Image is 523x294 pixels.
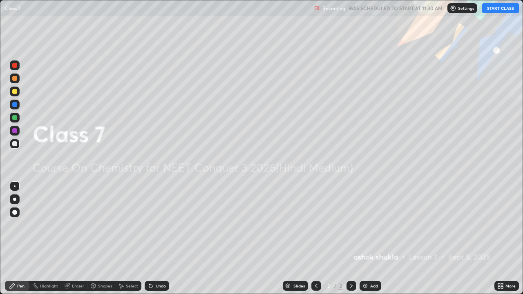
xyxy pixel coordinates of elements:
[322,5,345,11] p: Recording
[334,283,337,288] div: /
[324,283,333,288] div: 2
[314,5,321,11] img: recording.375f2c34.svg
[362,283,369,289] img: add-slide-button
[5,5,20,11] p: Class 7
[458,6,474,10] p: Settings
[482,3,519,13] button: START CLASS
[40,284,58,288] div: Highlight
[505,284,516,288] div: More
[126,284,138,288] div: Select
[293,284,305,288] div: Slides
[17,284,25,288] div: Pen
[349,4,443,12] h5: WAS SCHEDULED TO START AT 11:30 AM
[72,284,84,288] div: Eraser
[338,282,343,290] div: 2
[450,5,456,11] img: class-settings-icons
[98,284,112,288] div: Shapes
[156,284,166,288] div: Undo
[370,284,378,288] div: Add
